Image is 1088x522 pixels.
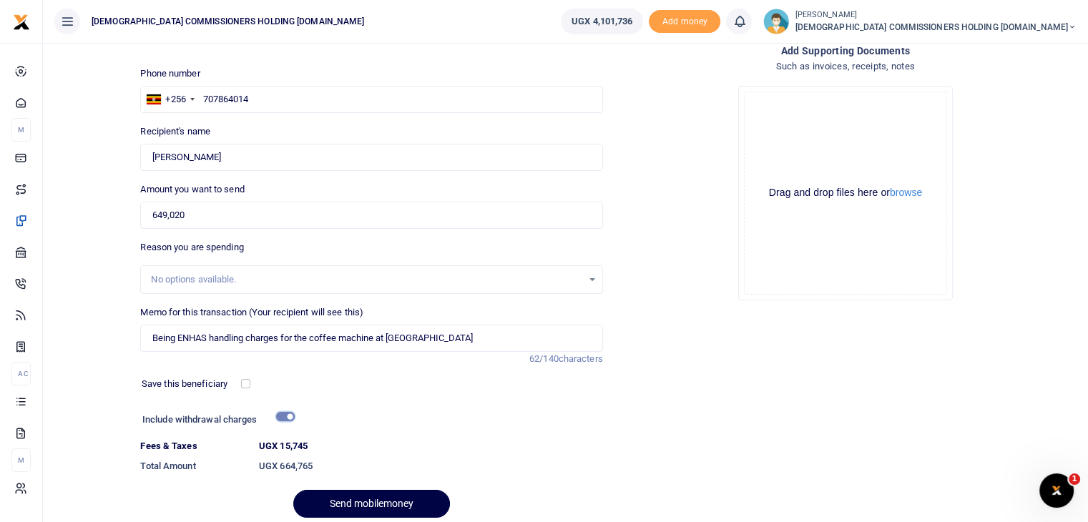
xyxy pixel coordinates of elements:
h6: Include withdrawal charges [142,414,288,425]
label: Memo for this transaction (Your recipient will see this) [140,305,363,320]
li: Wallet ballance [555,9,649,34]
div: Uganda: +256 [141,87,198,112]
div: Drag and drop files here or [745,186,946,200]
input: Enter phone number [140,86,602,113]
span: Add money [649,10,720,34]
li: M [11,448,31,472]
label: Recipient's name [140,124,210,139]
span: UGX 4,101,736 [572,14,632,29]
h4: Such as invoices, receipts, notes [614,59,1077,74]
h4: Add supporting Documents [614,43,1077,59]
label: Reason you are spending [140,240,243,255]
label: UGX 15,745 [259,439,308,453]
small: [PERSON_NAME] [795,9,1077,21]
label: Save this beneficiary [142,377,227,391]
div: File Uploader [738,86,953,300]
label: Phone number [140,67,200,81]
span: [DEMOGRAPHIC_DATA] COMMISSIONERS HOLDING [DOMAIN_NAME] [795,21,1077,34]
div: +256 [165,92,185,107]
span: [DEMOGRAPHIC_DATA] COMMISSIONERS HOLDING [DOMAIN_NAME] [86,15,370,28]
span: 1 [1069,473,1080,485]
a: UGX 4,101,736 [561,9,643,34]
input: Loading name... [140,144,602,171]
input: Enter extra information [140,325,602,352]
input: UGX [140,202,602,229]
h6: UGX 664,765 [259,461,603,472]
a: profile-user [PERSON_NAME] [DEMOGRAPHIC_DATA] COMMISSIONERS HOLDING [DOMAIN_NAME] [763,9,1077,34]
span: characters [559,353,603,364]
label: Amount you want to send [140,182,244,197]
li: Toup your wallet [649,10,720,34]
li: M [11,118,31,142]
a: logo-small logo-large logo-large [13,16,30,26]
img: profile-user [763,9,789,34]
div: No options available. [151,272,582,287]
h6: Total Amount [140,461,248,472]
dt: Fees & Taxes [134,439,253,453]
li: Ac [11,362,31,385]
span: 62/140 [529,353,559,364]
img: logo-small [13,14,30,31]
a: Add money [649,15,720,26]
iframe: Intercom live chat [1039,473,1074,508]
button: Send mobilemoney [293,490,450,518]
button: browse [890,187,922,197]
